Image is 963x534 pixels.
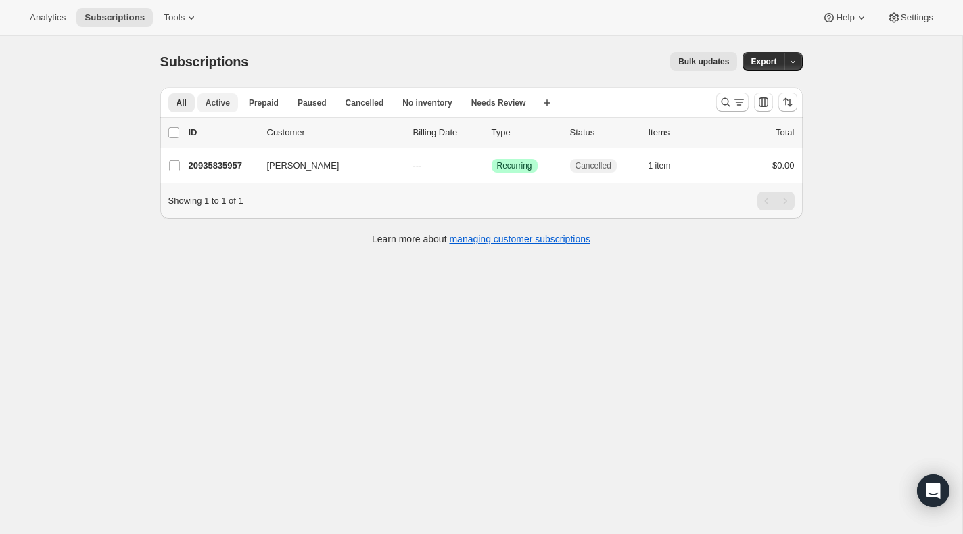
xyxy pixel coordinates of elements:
[836,12,854,23] span: Help
[249,97,279,108] span: Prepaid
[576,160,611,171] span: Cancelled
[743,52,784,71] button: Export
[776,126,794,139] p: Total
[754,93,773,112] button: Customize table column order and visibility
[649,156,686,175] button: 1 item
[778,93,797,112] button: Sort the results
[751,56,776,67] span: Export
[536,93,558,112] button: Create new view
[772,160,795,171] span: $0.00
[678,56,729,67] span: Bulk updates
[76,8,153,27] button: Subscriptions
[649,160,671,171] span: 1 item
[189,126,795,139] div: IDCustomerBilling DateTypeStatusItemsTotal
[901,12,933,23] span: Settings
[649,126,716,139] div: Items
[413,126,481,139] p: Billing Date
[917,474,949,507] div: Open Intercom Messenger
[168,194,243,208] p: Showing 1 to 1 of 1
[85,12,145,23] span: Subscriptions
[267,126,402,139] p: Customer
[160,54,249,69] span: Subscriptions
[267,159,339,173] span: [PERSON_NAME]
[449,233,590,244] a: managing customer subscriptions
[402,97,452,108] span: No inventory
[492,126,559,139] div: Type
[757,192,795,210] nav: Pagination
[189,126,256,139] p: ID
[814,8,876,27] button: Help
[716,93,749,112] button: Search and filter results
[164,12,185,23] span: Tools
[259,155,394,177] button: [PERSON_NAME]
[177,97,187,108] span: All
[156,8,206,27] button: Tools
[30,12,66,23] span: Analytics
[346,97,384,108] span: Cancelled
[298,97,327,108] span: Paused
[670,52,737,71] button: Bulk updates
[471,97,526,108] span: Needs Review
[372,232,590,246] p: Learn more about
[413,160,422,171] span: ---
[570,126,638,139] p: Status
[879,8,941,27] button: Settings
[189,159,256,173] p: 20935835957
[497,160,532,171] span: Recurring
[189,156,795,175] div: 20935835957[PERSON_NAME]---SuccessRecurringCancelled1 item$0.00
[206,97,230,108] span: Active
[22,8,74,27] button: Analytics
